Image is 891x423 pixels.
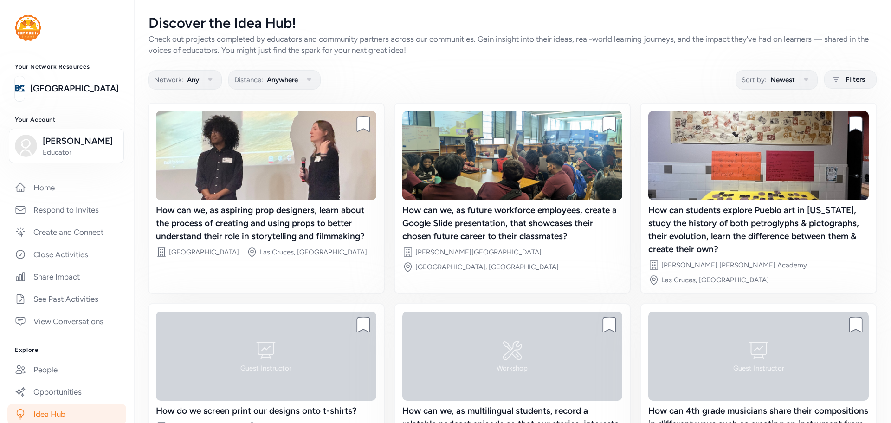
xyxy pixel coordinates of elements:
[267,74,298,85] span: Anywhere
[156,404,376,417] div: How do we screen print our designs onto t-shirts?
[234,74,263,85] span: Distance:
[15,116,119,124] h3: Your Account
[7,267,126,287] a: Share Impact
[156,111,376,200] img: image
[43,148,118,157] span: Educator
[154,74,183,85] span: Network:
[148,70,222,90] button: Network:Any
[742,74,767,85] span: Sort by:
[415,247,542,257] div: [PERSON_NAME][GEOGRAPHIC_DATA]
[156,204,376,243] div: How can we, as aspiring prop designers, learn about the process of creating and using props to be...
[648,111,869,200] img: image
[7,200,126,220] a: Respond to Invites
[733,364,784,373] div: Guest Instructor
[7,244,126,265] a: Close Activities
[169,247,239,257] div: [GEOGRAPHIC_DATA]
[415,262,559,272] div: [GEOGRAPHIC_DATA], [GEOGRAPHIC_DATA]
[15,15,41,41] img: logo
[259,247,367,257] div: Las Cruces, [GEOGRAPHIC_DATA]
[15,78,25,99] img: logo
[228,70,321,90] button: Distance:Anywhere
[497,364,528,373] div: Workshop
[661,275,769,285] div: Las Cruces, [GEOGRAPHIC_DATA]
[7,359,126,380] a: People
[15,346,119,354] h3: Explore
[661,260,807,270] div: [PERSON_NAME] [PERSON_NAME] Academy
[9,129,124,163] button: [PERSON_NAME]Educator
[15,63,119,71] h3: Your Network Resources
[402,204,623,243] div: How can we, as future workforce employees, create a Google Slide presentation, that showcases the...
[7,382,126,402] a: Opportunities
[148,15,876,32] div: Discover the Idea Hub!
[7,311,126,332] a: View Conversations
[7,289,126,309] a: See Past Activities
[402,111,623,200] img: image
[7,177,126,198] a: Home
[30,82,119,95] a: [GEOGRAPHIC_DATA]
[846,74,865,85] span: Filters
[648,204,869,256] div: How can students explore Pueblo art in [US_STATE], study the history of both petroglyphs & pictog...
[240,364,291,373] div: Guest Instructor
[7,222,126,242] a: Create and Connect
[770,74,795,85] span: Newest
[148,33,876,56] div: Check out projects completed by educators and community partners across our communities. Gain ins...
[187,74,199,85] span: Any
[736,70,818,90] button: Sort by:Newest
[43,135,118,148] span: [PERSON_NAME]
